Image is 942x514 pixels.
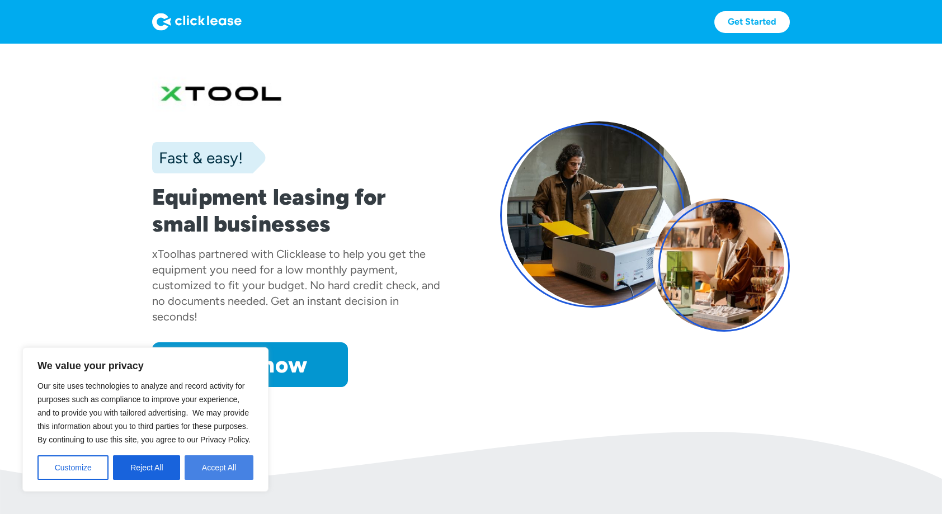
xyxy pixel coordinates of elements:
button: Accept All [185,455,253,480]
div: xTool [152,247,179,261]
span: Our site uses technologies to analyze and record activity for purposes such as compliance to impr... [37,381,251,444]
p: We value your privacy [37,359,253,372]
a: Get Started [714,11,790,33]
div: We value your privacy [22,347,269,492]
a: Apply now [152,342,348,387]
div: Fast & easy! [152,147,243,169]
div: has partnered with Clicklease to help you get the equipment you need for a low monthly payment, c... [152,247,440,323]
button: Customize [37,455,109,480]
img: Logo [152,13,242,31]
button: Reject All [113,455,180,480]
h1: Equipment leasing for small businesses [152,183,442,237]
